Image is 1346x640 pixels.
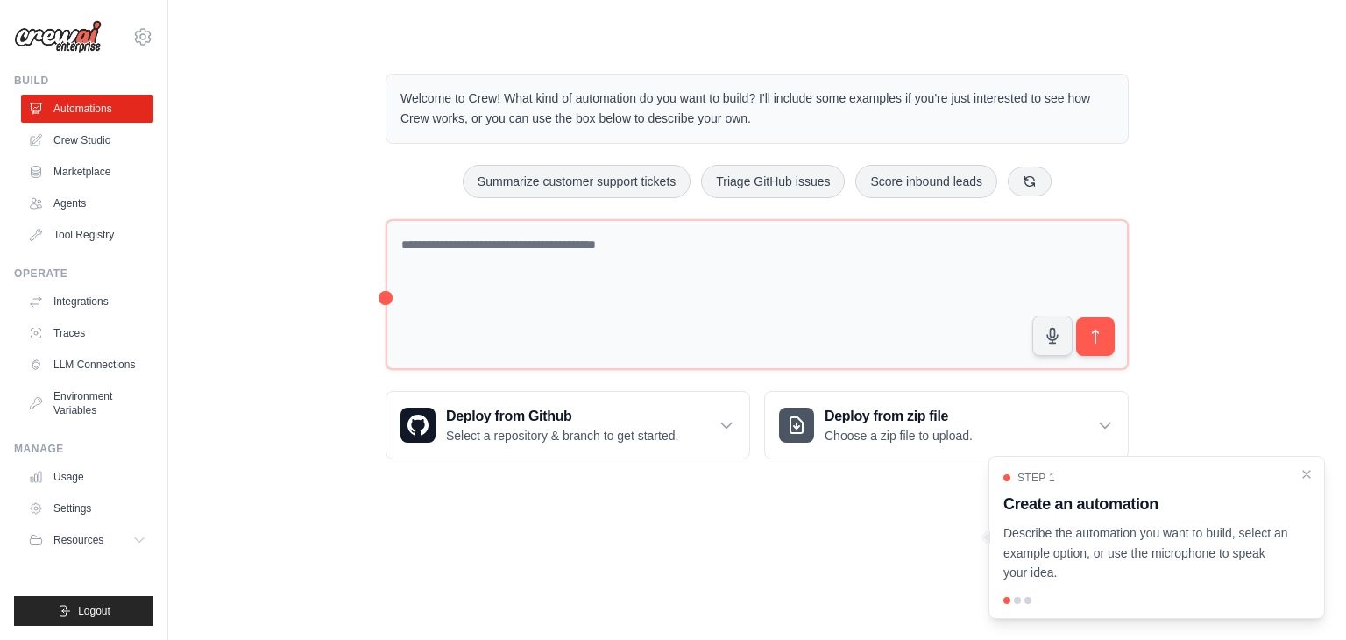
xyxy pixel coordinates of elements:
p: Select a repository & branch to get started. [446,427,678,444]
a: Integrations [21,288,153,316]
button: Logout [14,596,153,626]
button: Triage GitHub issues [701,165,845,198]
button: Resources [21,526,153,554]
button: Close walkthrough [1300,467,1314,481]
a: Agents [21,189,153,217]
span: Logout [78,604,110,618]
button: Score inbound leads [855,165,997,198]
h3: Deploy from Github [446,406,678,427]
div: Manage [14,442,153,456]
button: Summarize customer support tickets [463,165,691,198]
div: Build [14,74,153,88]
a: Marketplace [21,158,153,186]
div: Operate [14,267,153,281]
a: Settings [21,494,153,523]
a: Automations [21,95,153,123]
a: Traces [21,319,153,347]
p: Describe the automation you want to build, select an example option, or use the microphone to spe... [1003,523,1289,583]
img: Logo [14,20,102,53]
a: Crew Studio [21,126,153,154]
span: Step 1 [1017,471,1055,485]
a: Environment Variables [21,382,153,424]
h3: Deploy from zip file [825,406,973,427]
a: Usage [21,463,153,491]
a: LLM Connections [21,351,153,379]
a: Tool Registry [21,221,153,249]
h3: Create an automation [1003,492,1289,516]
p: Welcome to Crew! What kind of automation do you want to build? I'll include some examples if you'... [400,89,1114,129]
p: Choose a zip file to upload. [825,427,973,444]
span: Resources [53,533,103,547]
